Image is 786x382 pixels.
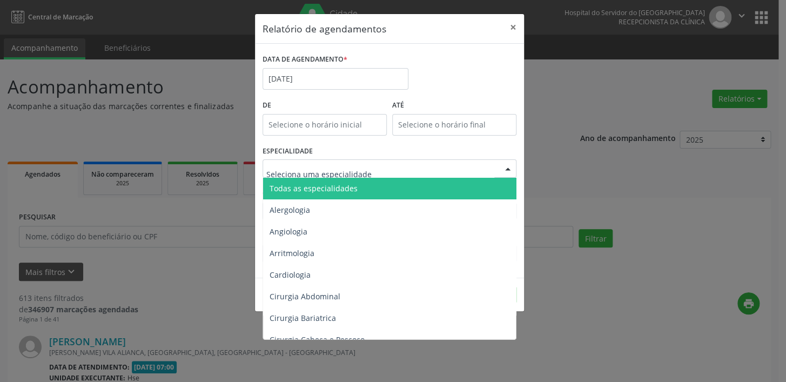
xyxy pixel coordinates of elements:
[263,97,387,114] label: De
[263,143,313,160] label: ESPECIALIDADE
[270,313,336,323] span: Cirurgia Bariatrica
[270,183,358,193] span: Todas as especialidades
[263,51,347,68] label: DATA DE AGENDAMENTO
[263,114,387,136] input: Selecione o horário inicial
[270,205,310,215] span: Alergologia
[270,248,314,258] span: Arritmologia
[270,334,365,345] span: Cirurgia Cabeça e Pescoço
[266,163,494,185] input: Seleciona uma especialidade
[270,270,311,280] span: Cardiologia
[263,68,408,90] input: Selecione uma data ou intervalo
[392,114,516,136] input: Selecione o horário final
[263,22,386,36] h5: Relatório de agendamentos
[270,291,340,301] span: Cirurgia Abdominal
[392,97,516,114] label: ATÉ
[502,14,524,41] button: Close
[270,226,307,237] span: Angiologia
